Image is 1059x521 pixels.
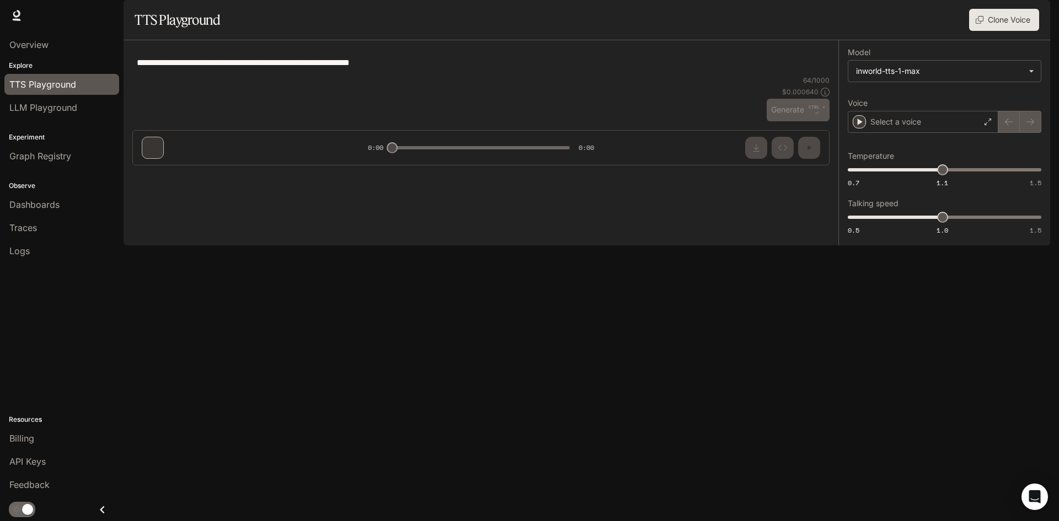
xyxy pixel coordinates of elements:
[135,9,220,31] h1: TTS Playground
[969,9,1039,31] button: Clone Voice
[1030,178,1041,187] span: 1.5
[848,49,870,56] p: Model
[848,152,894,160] p: Temperature
[856,66,1023,77] div: inworld-tts-1-max
[803,76,830,85] p: 64 / 1000
[937,225,948,235] span: 1.0
[848,99,868,107] p: Voice
[848,225,859,235] span: 0.5
[782,87,819,96] p: $ 0.000640
[870,116,921,127] p: Select a voice
[848,61,1041,82] div: inworld-tts-1-max
[1021,484,1048,510] div: Open Intercom Messenger
[848,178,859,187] span: 0.7
[937,178,948,187] span: 1.1
[848,200,898,207] p: Talking speed
[1030,225,1041,235] span: 1.5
